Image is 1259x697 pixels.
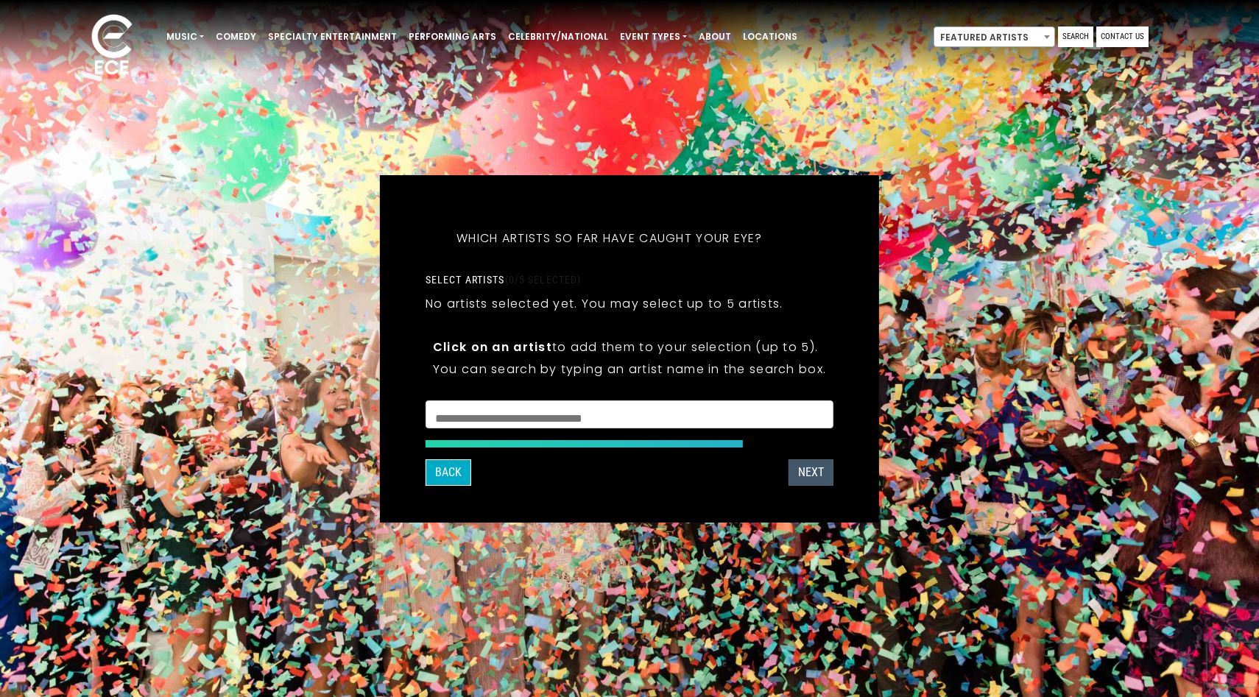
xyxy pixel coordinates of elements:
label: Select artists [426,273,581,286]
span: (0/5 selected) [505,274,582,286]
a: Event Types [614,24,693,49]
strong: Click on an artist [433,339,552,355]
a: Performing Arts [403,24,502,49]
a: Search [1058,26,1093,47]
a: Contact Us [1096,26,1149,47]
a: Specialty Entertainment [262,24,403,49]
p: No artists selected yet. You may select up to 5 artists. [426,294,783,313]
img: ece_new_logo_whitev2-1.png [75,10,149,82]
a: Comedy [210,24,262,49]
p: to add them to your selection (up to 5). [433,338,826,356]
p: You can search by typing an artist name in the search box. [433,360,826,378]
button: Next [789,459,833,486]
textarea: Search [435,410,824,423]
a: Locations [737,24,803,49]
span: Featured Artists [934,27,1054,48]
a: About [693,24,737,49]
a: Celebrity/National [502,24,614,49]
span: Featured Artists [934,26,1055,47]
button: Back [426,459,471,486]
h5: Which artists so far have caught your eye? [426,212,794,265]
a: Music [161,24,210,49]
